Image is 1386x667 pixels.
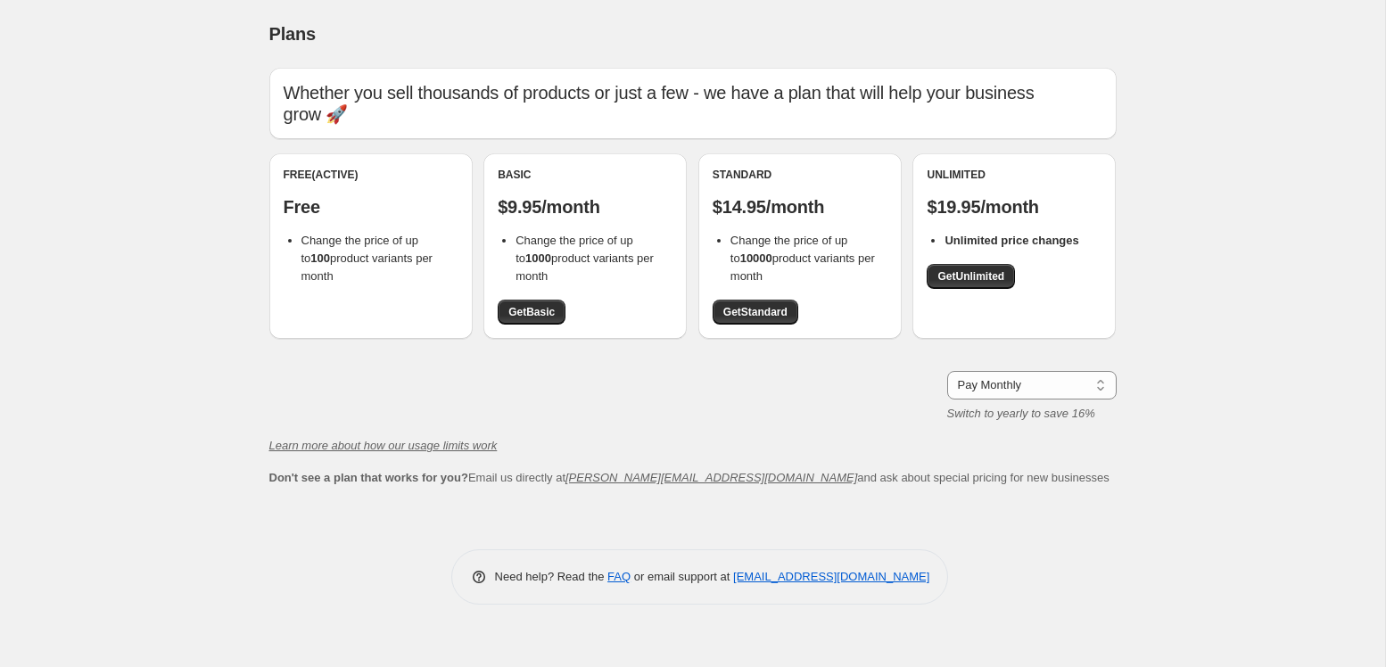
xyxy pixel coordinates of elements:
[733,570,929,583] a: [EMAIL_ADDRESS][DOMAIN_NAME]
[927,168,1101,182] div: Unlimited
[284,168,458,182] div: Free (Active)
[713,300,798,325] a: GetStandard
[565,471,857,484] a: [PERSON_NAME][EMAIL_ADDRESS][DOMAIN_NAME]
[713,168,887,182] div: Standard
[945,234,1078,247] b: Unlimited price changes
[269,24,316,44] span: Plans
[740,251,772,265] b: 10000
[284,82,1102,125] p: Whether you sell thousands of products or just a few - we have a plan that will help your busines...
[498,196,672,218] p: $9.95/month
[495,570,608,583] span: Need help? Read the
[310,251,330,265] b: 100
[947,407,1095,420] i: Switch to yearly to save 16%
[498,300,565,325] a: GetBasic
[525,251,551,265] b: 1000
[269,439,498,452] a: Learn more about how our usage limits work
[730,234,875,283] span: Change the price of up to product variants per month
[607,570,631,583] a: FAQ
[631,570,733,583] span: or email support at
[301,234,433,283] span: Change the price of up to product variants per month
[927,196,1101,218] p: $19.95/month
[927,264,1015,289] a: GetUnlimited
[269,471,1110,484] span: Email us directly at and ask about special pricing for new businesses
[937,269,1004,284] span: Get Unlimited
[723,305,788,319] span: Get Standard
[498,168,672,182] div: Basic
[269,471,468,484] b: Don't see a plan that works for you?
[516,234,654,283] span: Change the price of up to product variants per month
[713,196,887,218] p: $14.95/month
[284,196,458,218] p: Free
[508,305,555,319] span: Get Basic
